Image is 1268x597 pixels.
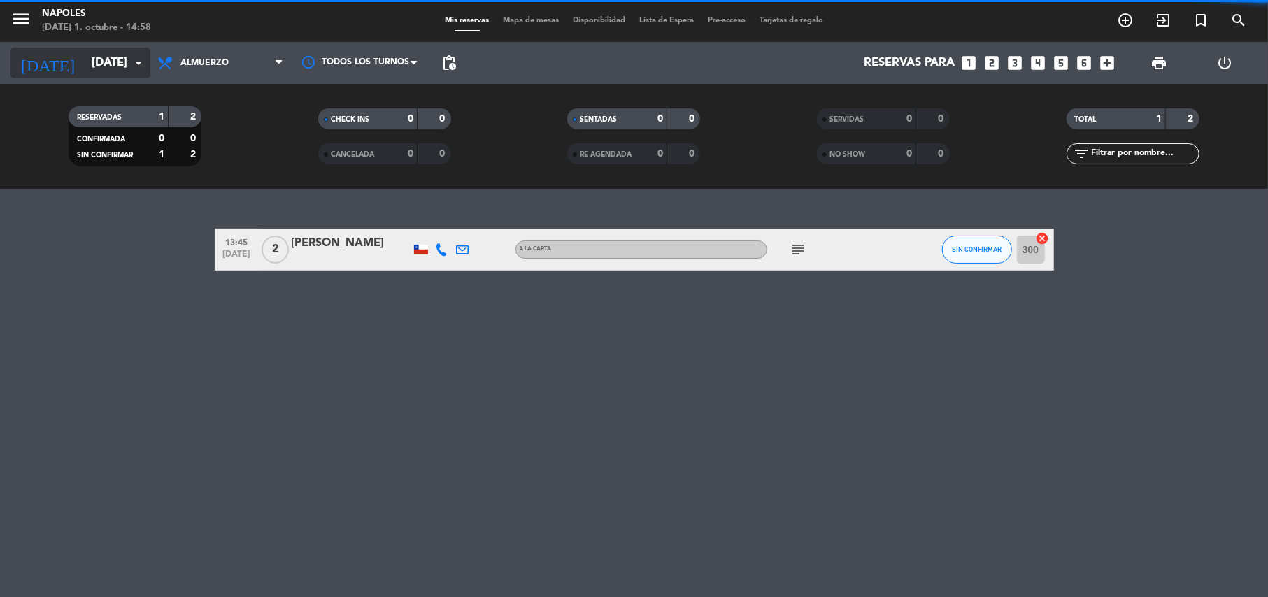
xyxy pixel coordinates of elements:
i: add_box [1098,54,1116,72]
div: LOG OUT [1192,42,1258,84]
span: NO SHOW [829,151,865,158]
i: [DATE] [10,48,85,78]
span: Mapa de mesas [496,17,566,24]
strong: 0 [689,149,697,159]
i: arrow_drop_down [130,55,147,71]
i: subject [790,241,807,258]
strong: 0 [159,134,164,143]
i: menu [10,8,31,29]
span: 2 [262,236,289,264]
span: print [1151,55,1167,71]
span: [DATE] [220,250,255,266]
strong: 0 [408,149,413,159]
strong: 0 [939,149,947,159]
span: pending_actions [441,55,457,71]
span: Almuerzo [180,58,229,68]
span: Pre-acceso [701,17,753,24]
i: looks_3 [1006,54,1024,72]
strong: 1 [159,150,164,159]
strong: 0 [906,149,912,159]
span: RESERVADAS [77,114,122,121]
span: CANCELADA [331,151,374,158]
div: Napoles [42,7,151,21]
i: search [1230,12,1247,29]
i: add_circle_outline [1117,12,1134,29]
i: looks_6 [1075,54,1093,72]
button: menu [10,8,31,34]
span: SIN CONFIRMAR [952,245,1002,253]
span: 13:45 [220,233,255,250]
div: [DATE] 1. octubre - 14:58 [42,21,151,35]
strong: 0 [190,134,199,143]
span: SENTADAS [580,116,617,123]
span: SIN CONFIRMAR [77,152,133,159]
div: [PERSON_NAME] [292,234,411,252]
input: Filtrar por nombre... [1090,146,1199,161]
strong: 0 [689,114,697,124]
i: cancel [1036,231,1050,245]
span: Tarjetas de regalo [753,17,830,24]
i: exit_to_app [1155,12,1171,29]
strong: 0 [939,114,947,124]
i: filter_list [1074,145,1090,162]
span: Lista de Espera [632,17,701,24]
i: looks_5 [1052,54,1070,72]
strong: 1 [159,112,164,122]
span: TOTAL [1075,116,1097,123]
strong: 2 [1188,114,1196,124]
strong: 0 [408,114,413,124]
span: Mis reservas [438,17,496,24]
span: A LA CARTA [520,246,552,252]
span: Reservas para [864,57,955,70]
span: SERVIDAS [829,116,864,123]
i: looks_two [983,54,1001,72]
button: SIN CONFIRMAR [942,236,1012,264]
strong: 1 [1156,114,1162,124]
strong: 2 [190,112,199,122]
i: turned_in_not [1192,12,1209,29]
i: power_settings_new [1216,55,1233,71]
strong: 2 [190,150,199,159]
span: RE AGENDADA [580,151,632,158]
i: looks_one [960,54,978,72]
strong: 0 [657,114,663,124]
span: CHECK INS [331,116,369,123]
strong: 0 [906,114,912,124]
strong: 0 [439,149,448,159]
strong: 0 [439,114,448,124]
i: looks_4 [1029,54,1047,72]
strong: 0 [657,149,663,159]
span: CONFIRMADA [77,136,125,143]
span: Disponibilidad [566,17,632,24]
